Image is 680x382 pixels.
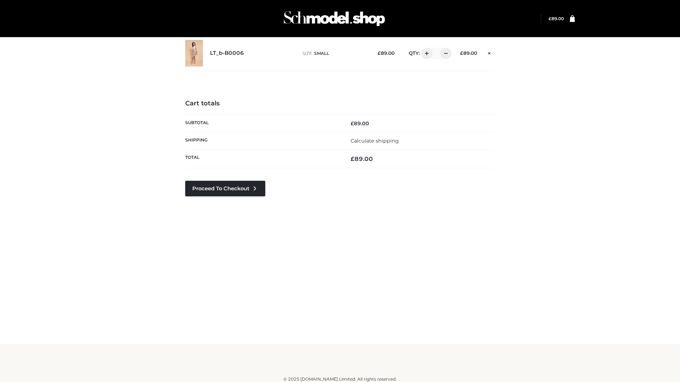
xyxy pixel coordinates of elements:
span: £ [549,16,551,21]
span: £ [460,50,463,56]
a: Proceed to Checkout [185,181,265,196]
th: Shipping [185,132,340,149]
div: QTY: [402,48,449,59]
bdi: 89.00 [549,16,564,21]
a: LT_b-B0006 [210,50,244,57]
a: Calculate shipping [351,138,399,144]
a: £89.00 [549,16,564,21]
span: £ [378,50,381,56]
bdi: 89.00 [351,155,373,162]
span: £ [351,120,354,127]
bdi: 89.00 [351,120,369,127]
h4: Cart totals [185,100,495,108]
bdi: 89.00 [460,50,477,56]
a: Remove this item [484,48,495,57]
span: £ [351,155,355,162]
th: Subtotal [185,115,340,132]
img: Schmodel Admin 964 [281,5,387,33]
th: Total [185,150,340,168]
bdi: 89.00 [378,50,395,56]
span: SMALL [314,51,329,56]
p: size : [302,50,367,57]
